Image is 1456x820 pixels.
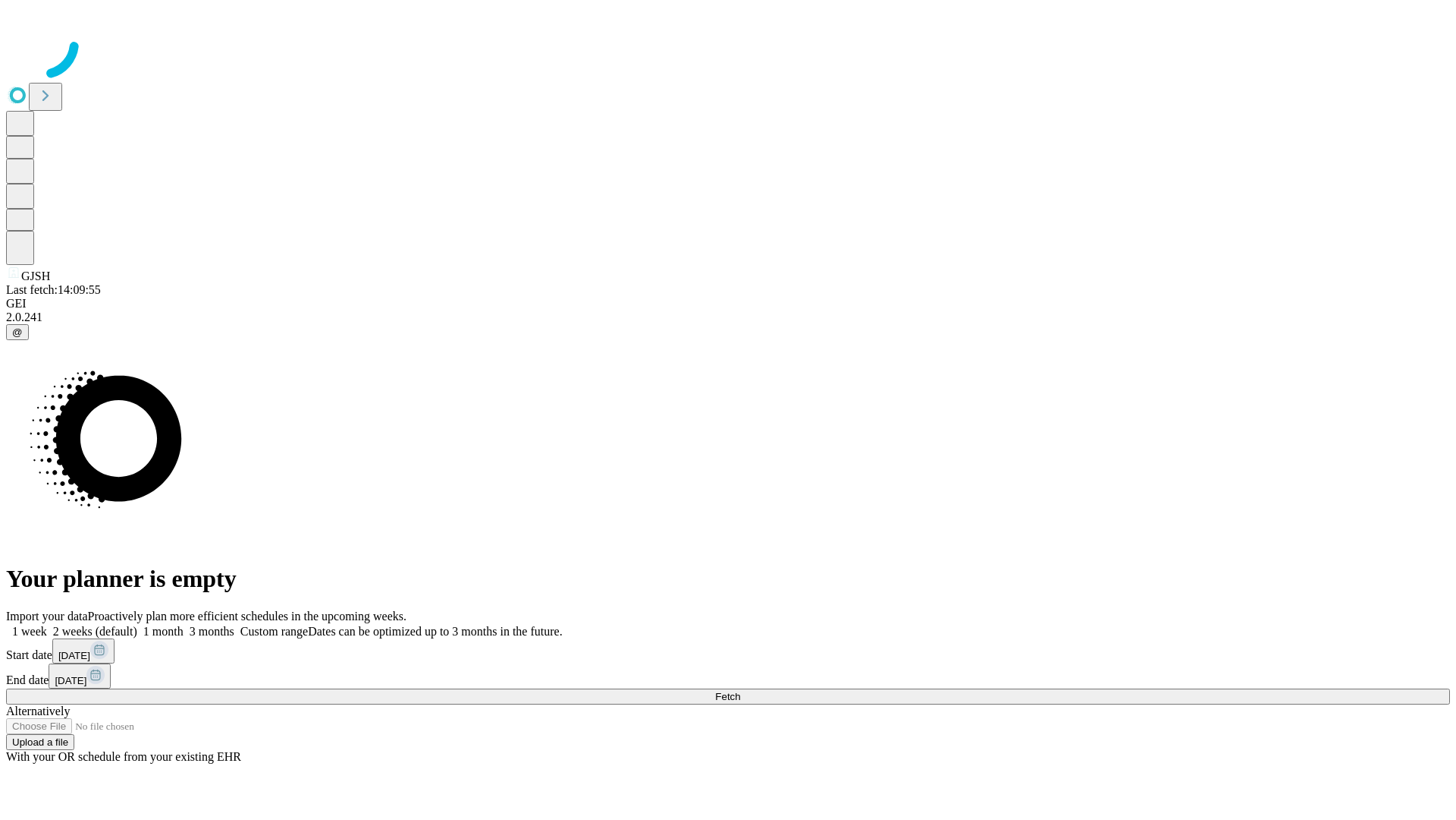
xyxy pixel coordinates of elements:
[143,625,184,638] span: 1 month
[58,650,90,661] span: [DATE]
[12,625,47,638] span: 1 week
[53,625,137,638] span: 2 weeks (default)
[308,625,562,638] span: Dates can be optimized up to 3 months in the future.
[190,625,234,638] span: 3 months
[715,691,740,702] span: Fetch
[12,326,23,338] span: @
[6,324,29,340] button: @
[6,664,1450,689] div: End date
[6,311,1450,324] div: 2.0.241
[6,734,74,750] button: Upload a file
[6,297,1450,311] div: GEI
[21,270,50,282] span: GJSH
[6,689,1450,705] button: Fetch
[88,610,406,623] span: Proactively plan more efficient schedules in the upcoming weeks.
[6,639,1450,664] div: Start date
[240,625,308,638] span: Custom range
[6,750,241,763] span: With your OR schedule from your existing EHR
[6,565,1450,593] h1: Your planner is empty
[52,639,115,664] button: [DATE]
[6,610,88,623] span: Import your data
[6,283,101,296] span: Last fetch: 14:09:55
[55,675,86,686] span: [DATE]
[49,664,111,689] button: [DATE]
[6,705,70,717] span: Alternatively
